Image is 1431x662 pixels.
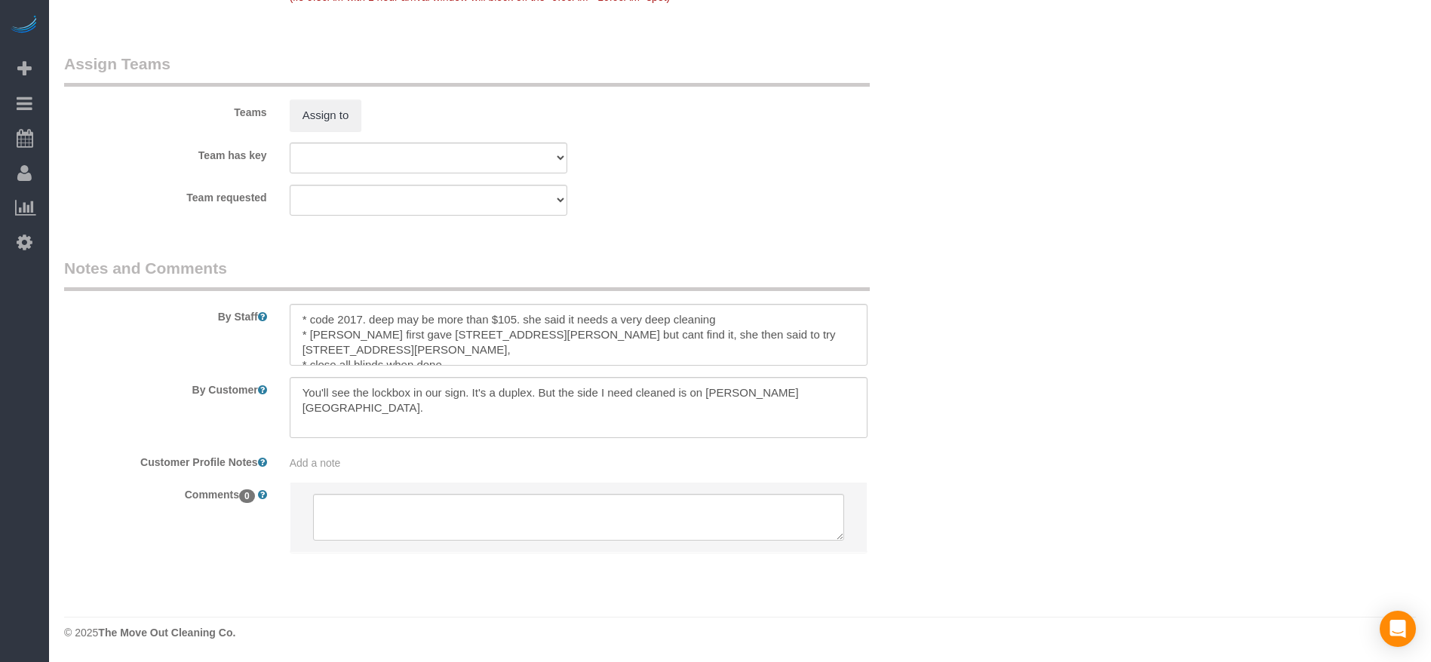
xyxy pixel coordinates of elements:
[290,100,362,131] button: Assign to
[53,100,278,120] label: Teams
[53,377,278,397] label: By Customer
[64,625,1416,640] div: © 2025
[64,53,870,87] legend: Assign Teams
[1380,611,1416,647] div: Open Intercom Messenger
[239,489,255,503] span: 0
[98,627,235,639] strong: The Move Out Cleaning Co.
[53,143,278,163] label: Team has key
[64,257,870,291] legend: Notes and Comments
[290,457,341,469] span: Add a note
[53,185,278,205] label: Team requested
[53,304,278,324] label: By Staff
[53,449,278,470] label: Customer Profile Notes
[53,482,278,502] label: Comments
[9,15,39,36] img: Automaid Logo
